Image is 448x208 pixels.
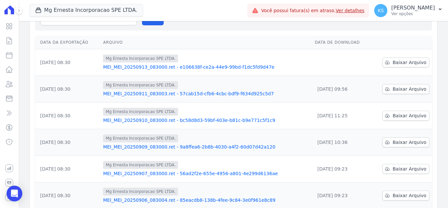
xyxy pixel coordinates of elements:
[393,166,426,172] span: Baixar Arquivo
[336,8,365,13] a: Ver detalhes
[312,156,371,182] td: [DATE] 09:23
[103,81,178,89] span: Mg Ernesta Incorporacao SPE LTDA.
[103,64,309,70] a: MEI_MEI_20250913_083000.ret - e106638f-ce2a-44e9-99bd-f1dc5fd9d47e
[393,86,426,92] span: Baixar Arquivo
[100,36,312,49] th: Arquivo
[382,137,429,147] a: Baixar Arquivo
[393,59,426,66] span: Baixar Arquivo
[393,192,426,199] span: Baixar Arquivo
[369,1,448,20] button: KS [PERSON_NAME] Ver opções
[382,111,429,121] a: Baixar Arquivo
[7,186,22,201] div: Open Intercom Messenger
[103,134,178,142] span: Mg Ernesta Incorporacao SPE LTDA.
[312,36,371,49] th: Data de Download
[103,108,178,116] span: Mg Ernesta Incorporacao SPE LTDA.
[393,112,426,119] span: Baixar Arquivo
[103,55,178,62] span: Mg Ernesta Incorporacao SPE LTDA.
[35,36,101,49] th: Data da Exportação
[378,8,384,13] span: KS
[35,129,101,156] td: [DATE] 08:30
[391,5,435,11] p: [PERSON_NAME]
[35,156,101,182] td: [DATE] 08:30
[103,90,309,97] a: MEI_MEI_20250911_083003.ret - 57cab15d-cfb6-4cbc-bdf9-f634d925c5d7
[382,191,429,200] a: Baixar Arquivo
[382,84,429,94] a: Baixar Arquivo
[35,103,101,129] td: [DATE] 08:30
[382,164,429,174] a: Baixar Arquivo
[312,129,371,156] td: [DATE] 10:36
[103,117,309,124] a: MEI_MEI_20250910_083000.ret - bc58d8d3-59bf-403e-b81c-b9e771c5f1c9
[103,161,178,169] span: Mg Ernesta Incorporacao SPE LTDA.
[382,58,429,67] a: Baixar Arquivo
[103,188,178,196] span: Mg Ernesta Incorporacao SPE LTDA.
[103,170,309,177] a: MEI_MEI_20250907_083000.ret - 56ad2f2e-655e-4956-a801-4e299d6136ae
[103,144,309,150] a: MEI_MEI_20250909_083000.ret - 9a8ffea6-2b8b-4030-a4f2-60d07d42a120
[261,7,364,14] span: Você possui fatura(s) em atraso.
[312,76,371,103] td: [DATE] 09:56
[30,4,143,16] button: Mg Ernesta Incorporacao SPE LTDA.
[103,197,309,203] a: MEI_MEI_20250906_083004.ret - 85eacdb8-138b-4fee-9c84-3e0f961e8c89
[391,11,435,16] p: Ver opções
[393,139,426,146] span: Baixar Arquivo
[35,49,101,76] td: [DATE] 08:30
[35,76,101,103] td: [DATE] 08:30
[312,103,371,129] td: [DATE] 11:25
